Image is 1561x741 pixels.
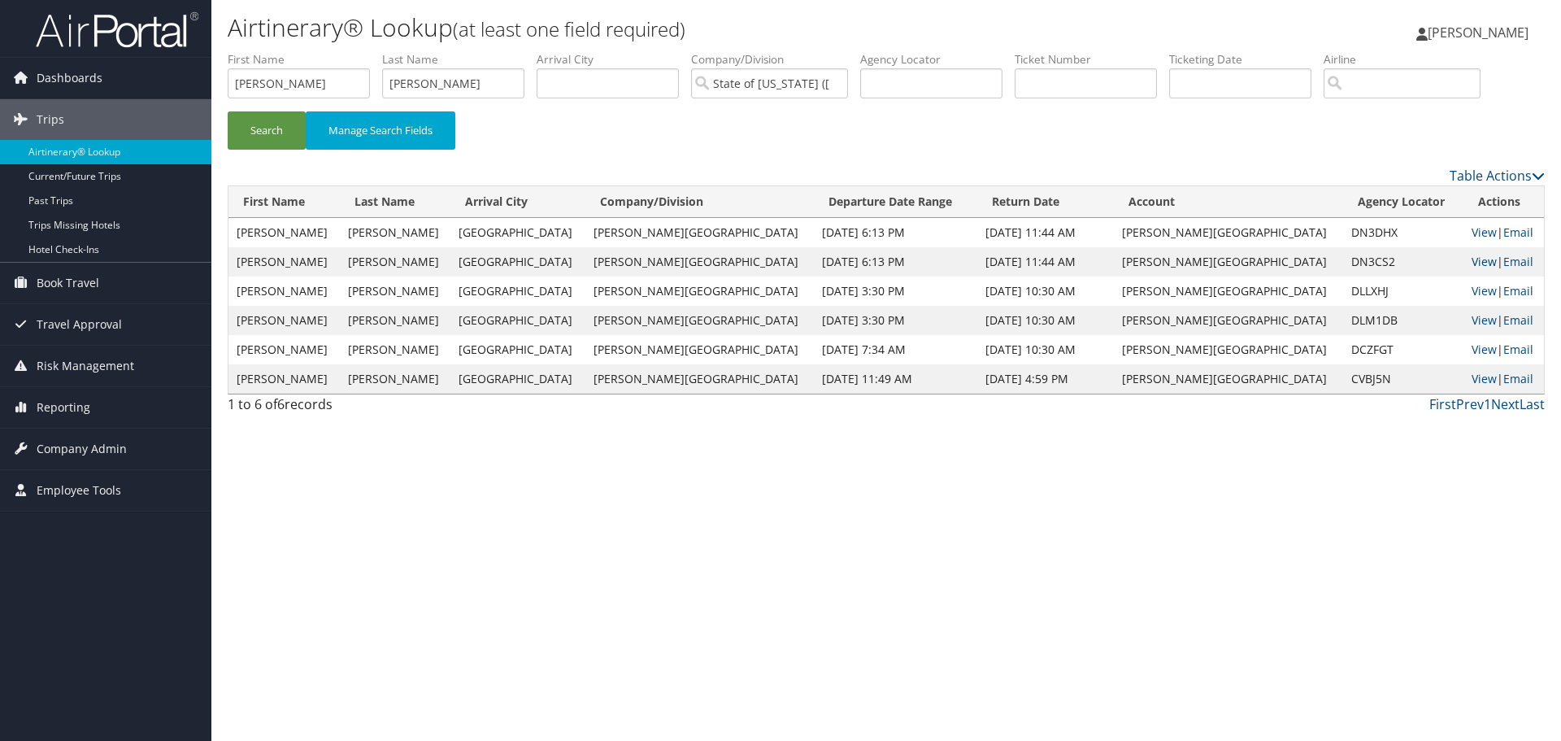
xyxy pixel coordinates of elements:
td: | [1463,277,1544,306]
td: [PERSON_NAME][GEOGRAPHIC_DATA] [585,218,814,247]
label: Company/Division [691,51,860,68]
td: [DATE] 3:30 PM [814,306,977,335]
td: [PERSON_NAME][GEOGRAPHIC_DATA] [585,247,814,277]
button: Search [228,111,306,150]
a: View [1472,371,1497,386]
a: 1 [1484,395,1491,413]
td: [PERSON_NAME] [228,247,340,277]
td: [PERSON_NAME] [340,306,451,335]
span: Dashboards [37,58,102,98]
td: [DATE] 3:30 PM [814,277,977,306]
td: [PERSON_NAME][GEOGRAPHIC_DATA] [1114,218,1342,247]
td: [PERSON_NAME] [340,247,451,277]
td: [PERSON_NAME] [228,218,340,247]
td: [DATE] 7:34 AM [814,335,977,364]
td: [DATE] 6:13 PM [814,218,977,247]
span: Reporting [37,387,90,428]
small: (at least one field required) [453,15,685,42]
a: Last [1520,395,1545,413]
span: Book Travel [37,263,99,303]
img: airportal-logo.png [36,11,198,49]
td: DLLXHJ [1343,277,1463,306]
label: Ticketing Date [1169,51,1324,68]
td: [DATE] 10:30 AM [977,306,1115,335]
th: Agency Locator: activate to sort column ascending [1343,186,1463,218]
div: 1 to 6 of records [228,394,539,422]
a: View [1472,224,1497,240]
td: [DATE] 4:59 PM [977,364,1115,394]
td: | [1463,218,1544,247]
td: [GEOGRAPHIC_DATA] [450,306,585,335]
a: First [1429,395,1456,413]
span: Trips [37,99,64,140]
span: [PERSON_NAME] [1428,24,1528,41]
td: | [1463,306,1544,335]
td: [PERSON_NAME][GEOGRAPHIC_DATA] [1114,306,1342,335]
a: Email [1503,342,1533,357]
td: [PERSON_NAME] [228,306,340,335]
td: [GEOGRAPHIC_DATA] [450,277,585,306]
a: [PERSON_NAME] [1416,8,1545,57]
td: [PERSON_NAME] [340,335,451,364]
th: Last Name: activate to sort column ascending [340,186,451,218]
td: [DATE] 10:30 AM [977,335,1115,364]
span: Risk Management [37,346,134,386]
a: Email [1503,312,1533,328]
td: DLM1DB [1343,306,1463,335]
a: Email [1503,371,1533,386]
td: | [1463,335,1544,364]
a: View [1472,342,1497,357]
th: Return Date: activate to sort column ascending [977,186,1115,218]
td: | [1463,247,1544,277]
a: Email [1503,254,1533,269]
td: [PERSON_NAME] [228,277,340,306]
td: [GEOGRAPHIC_DATA] [450,247,585,277]
th: Arrival City: activate to sort column ascending [450,186,585,218]
td: CVBJ5N [1343,364,1463,394]
td: [PERSON_NAME][GEOGRAPHIC_DATA] [585,335,814,364]
a: Table Actions [1450,167,1545,185]
td: [DATE] 11:44 AM [977,247,1115,277]
label: First Name [228,51,382,68]
td: [PERSON_NAME][GEOGRAPHIC_DATA] [1114,335,1342,364]
a: View [1472,283,1497,299]
th: First Name: activate to sort column ascending [228,186,340,218]
td: [DATE] 10:30 AM [977,277,1115,306]
td: [GEOGRAPHIC_DATA] [450,218,585,247]
label: Airline [1324,51,1493,68]
td: [PERSON_NAME] [228,364,340,394]
td: [PERSON_NAME][GEOGRAPHIC_DATA] [585,364,814,394]
h1: Airtinerary® Lookup [228,11,1106,45]
span: 6 [277,395,285,413]
td: [PERSON_NAME] [340,277,451,306]
td: [PERSON_NAME][GEOGRAPHIC_DATA] [585,277,814,306]
a: Next [1491,395,1520,413]
td: [PERSON_NAME][GEOGRAPHIC_DATA] [1114,364,1342,394]
td: | [1463,364,1544,394]
a: Email [1503,224,1533,240]
label: Agency Locator [860,51,1015,68]
td: [PERSON_NAME][GEOGRAPHIC_DATA] [1114,277,1342,306]
td: [PERSON_NAME][GEOGRAPHIC_DATA] [1114,247,1342,277]
label: Arrival City [537,51,691,68]
th: Company/Division [585,186,814,218]
td: [DATE] 11:49 AM [814,364,977,394]
td: [DATE] 11:44 AM [977,218,1115,247]
td: [PERSON_NAME][GEOGRAPHIC_DATA] [585,306,814,335]
td: DCZFGT [1343,335,1463,364]
button: Manage Search Fields [306,111,455,150]
span: Travel Approval [37,304,122,345]
td: DN3CS2 [1343,247,1463,277]
td: DN3DHX [1343,218,1463,247]
a: View [1472,312,1497,328]
span: Employee Tools [37,470,121,511]
a: Prev [1456,395,1484,413]
label: Last Name [382,51,537,68]
td: [GEOGRAPHIC_DATA] [450,335,585,364]
span: Company Admin [37,429,127,469]
td: [PERSON_NAME] [340,218,451,247]
td: [GEOGRAPHIC_DATA] [450,364,585,394]
td: [DATE] 6:13 PM [814,247,977,277]
th: Account: activate to sort column ascending [1114,186,1342,218]
a: View [1472,254,1497,269]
